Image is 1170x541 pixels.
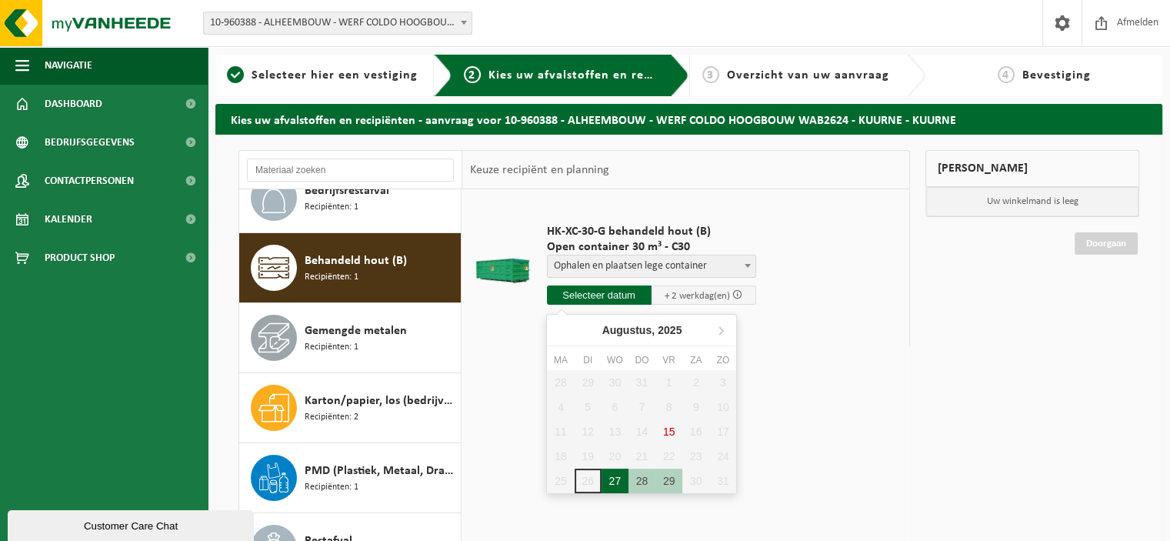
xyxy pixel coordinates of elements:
[655,352,682,368] div: vr
[305,200,358,215] span: Recipiënten: 1
[665,291,730,301] span: + 2 werkdag(en)
[548,255,755,277] span: Ophalen en plaatsen lege container
[305,462,457,480] span: PMD (Plastiek, Metaal, Drankkartons) (bedrijven)
[45,85,102,123] span: Dashboard
[602,469,628,493] div: 27
[596,318,688,342] div: Augustus,
[8,507,257,541] iframe: chat widget
[655,469,682,493] div: 29
[239,443,462,513] button: PMD (Plastiek, Metaal, Drankkartons) (bedrijven) Recipiënten: 1
[215,104,1162,134] h2: Kies uw afvalstoffen en recipiënten - aanvraag voor 10-960388 - ALHEEMBOUW - WERF COLDO HOOGBOUW ...
[1075,232,1138,255] a: Doorgaan
[204,12,472,34] span: 10-960388 - ALHEEMBOUW - WERF COLDO HOOGBOUW WAB2624 - KUURNE - KUURNE
[547,352,574,368] div: ma
[305,410,358,425] span: Recipiënten: 2
[658,325,682,336] i: 2025
[45,239,115,277] span: Product Shop
[305,270,358,285] span: Recipiënten: 1
[488,69,700,82] span: Kies uw afvalstoffen en recipiënten
[628,469,655,493] div: 28
[464,66,481,83] span: 2
[45,46,92,85] span: Navigatie
[602,352,628,368] div: wo
[575,352,602,368] div: di
[305,340,358,355] span: Recipiënten: 1
[547,286,652,305] input: Selecteer datum
[45,200,92,239] span: Kalender
[239,233,462,303] button: Behandeld hout (B) Recipiënten: 1
[223,66,422,85] a: 1Selecteer hier een vestiging
[547,224,756,239] span: HK-XC-30-G behandeld hout (B)
[45,162,134,200] span: Contactpersonen
[1022,69,1091,82] span: Bevestiging
[547,239,756,255] span: Open container 30 m³ - C30
[926,187,1138,216] p: Uw winkelmand is leeg
[45,123,135,162] span: Bedrijfsgegevens
[239,303,462,373] button: Gemengde metalen Recipiënten: 1
[462,151,616,189] div: Keuze recipiënt en planning
[305,182,389,200] span: Bedrijfsrestafval
[305,392,457,410] span: Karton/papier, los (bedrijven)
[925,150,1139,187] div: [PERSON_NAME]
[547,255,756,278] span: Ophalen en plaatsen lege container
[252,69,418,82] span: Selecteer hier een vestiging
[305,322,407,340] span: Gemengde metalen
[239,163,462,233] button: Bedrijfsrestafval Recipiënten: 1
[305,480,358,495] span: Recipiënten: 1
[628,352,655,368] div: do
[998,66,1015,83] span: 4
[709,352,736,368] div: zo
[702,66,719,83] span: 3
[227,66,244,83] span: 1
[305,252,407,270] span: Behandeld hout (B)
[247,159,454,182] input: Materiaal zoeken
[727,69,889,82] span: Overzicht van uw aanvraag
[203,12,472,35] span: 10-960388 - ALHEEMBOUW - WERF COLDO HOOGBOUW WAB2624 - KUURNE - KUURNE
[682,352,709,368] div: za
[239,373,462,443] button: Karton/papier, los (bedrijven) Recipiënten: 2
